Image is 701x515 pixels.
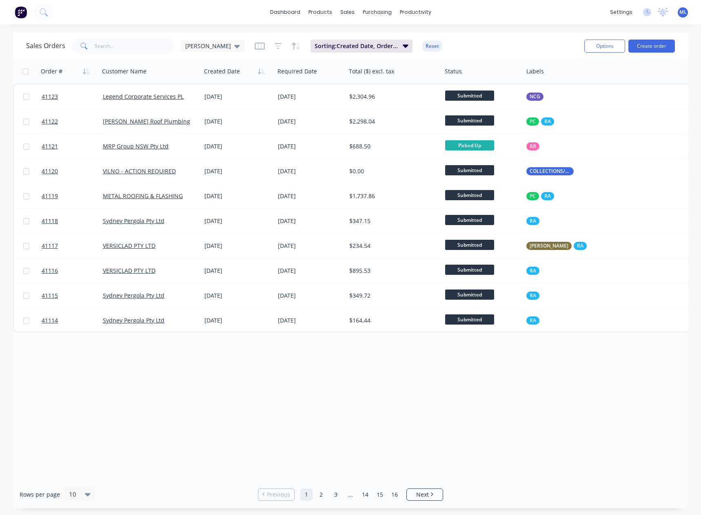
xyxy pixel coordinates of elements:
div: Customer Name [102,67,146,75]
a: Previous page [258,491,294,499]
button: PCRA [526,117,554,126]
a: MRP Group NSW Pty Ltd [103,142,169,150]
span: [PERSON_NAME] [530,242,568,250]
div: [DATE] [204,117,271,126]
div: $234.54 [349,242,434,250]
div: $1,737.86 [349,192,434,200]
span: RR [530,142,536,150]
div: [DATE] [204,93,271,101]
div: Labels [526,67,544,75]
a: Page 14 [359,488,371,501]
a: dashboard [266,6,304,18]
div: $2,298.04 [349,117,434,126]
div: [DATE] [278,192,343,200]
a: 41123 [42,84,103,109]
span: Submitted [445,290,494,300]
span: Submitted [445,215,494,225]
span: 41122 [42,117,58,126]
a: VERSICLAD PTY LTD [103,242,155,250]
span: 41118 [42,217,58,225]
button: RA [526,316,539,325]
span: Next [416,491,429,499]
span: 41117 [42,242,58,250]
div: [DATE] [278,93,343,101]
div: $349.72 [349,292,434,300]
div: Order # [41,67,62,75]
span: RA [577,242,583,250]
button: Options [584,40,625,53]
a: Next page [407,491,443,499]
span: Previous [267,491,290,499]
span: [PERSON_NAME] [185,42,231,50]
button: COLLECTIONS/RETURNS [526,167,574,175]
a: Page 15 [374,488,386,501]
button: RA [526,217,539,225]
div: [DATE] [278,167,343,175]
div: Required Date [277,67,317,75]
div: [DATE] [204,316,271,325]
div: purchasing [359,6,396,18]
a: 41120 [42,159,103,183]
div: $895.53 [349,267,434,275]
div: [DATE] [204,267,271,275]
span: Sorting: Created Date, Order # [315,42,398,50]
div: $688.50 [349,142,434,150]
button: Create order [628,40,675,53]
div: [DATE] [204,292,271,300]
span: PC [530,117,536,126]
span: 41116 [42,267,58,275]
button: Reset [422,40,442,52]
div: [DATE] [204,142,271,150]
button: RA [526,267,539,275]
button: NCG [526,93,543,101]
img: Factory [15,6,27,18]
div: $347.15 [349,217,434,225]
a: Page 3 [330,488,342,501]
span: RA [530,316,536,325]
div: sales [336,6,359,18]
a: 41115 [42,283,103,308]
div: $164.44 [349,316,434,325]
button: RA [526,292,539,300]
a: Page 2 [315,488,327,501]
span: RA [530,217,536,225]
span: COLLECTIONS/RETURNS [530,167,570,175]
span: 41123 [42,93,58,101]
a: 41117 [42,234,103,258]
span: PC [530,192,536,200]
div: [DATE] [278,142,343,150]
a: Sydney Pergola Pty Ltd [103,217,164,225]
span: Submitted [445,115,494,126]
a: 41114 [42,308,103,333]
button: [PERSON_NAME]RA [526,242,587,250]
a: 41119 [42,184,103,208]
div: [DATE] [278,316,343,325]
a: Sydney Pergola Pty Ltd [103,292,164,299]
a: METAL ROOFING & FLASHING [103,192,183,200]
a: Page 1 is your current page [300,488,313,501]
a: 41116 [42,259,103,283]
a: Sydney Pergola Pty Ltd [103,316,164,324]
a: 41122 [42,109,103,134]
span: Picked Up [445,140,494,150]
span: 41120 [42,167,58,175]
span: RA [530,292,536,300]
div: Created Date [204,67,240,75]
span: RA [544,117,551,126]
span: NCG [530,93,540,101]
input: Search... [95,38,174,54]
span: Rows per page [20,491,60,499]
span: Submitted [445,314,494,325]
a: [PERSON_NAME] Roof Plumbing [103,117,190,125]
span: Submitted [445,265,494,275]
span: RA [544,192,551,200]
span: 41115 [42,292,58,300]
span: RA [530,267,536,275]
span: Submitted [445,165,494,175]
a: Jump forward [344,488,357,501]
div: [DATE] [204,242,271,250]
a: VILNO - ACTION REQUIRED [103,167,176,175]
span: 41121 [42,142,58,150]
div: [DATE] [204,192,271,200]
h1: Sales Orders [26,42,65,50]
